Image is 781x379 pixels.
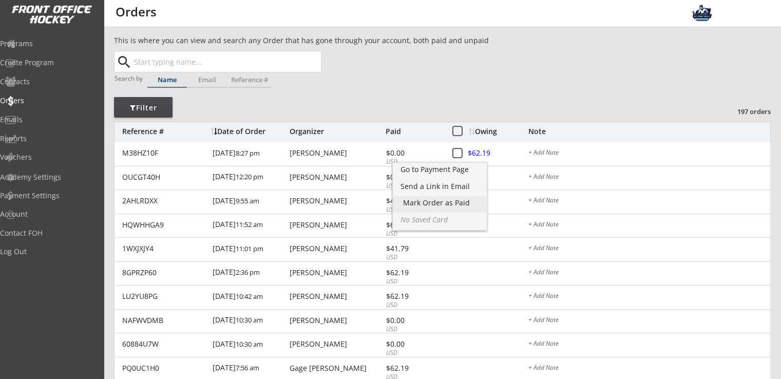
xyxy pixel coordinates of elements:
div: + Add Note [528,245,770,253]
div: USD [386,182,441,191]
div: $62.19 [386,269,441,276]
div: + Add Note [528,293,770,301]
div: USD [386,253,441,262]
font: 11:52 am [236,220,263,229]
div: Owing [469,128,528,135]
div: [PERSON_NAME] [290,197,383,204]
a: Go to Payment Page [393,163,487,178]
div: Go to Payment Page [401,166,479,173]
div: + Add Note [528,197,770,205]
div: This is where you can view and search any Order that has gone through your account, both paid and... [114,35,547,46]
div: USD [386,349,441,357]
div: Open popup for option to send email asking for remaining amount [393,180,487,195]
div: Mark Order as Paid [403,199,477,206]
div: Reference # [122,128,206,135]
div: [DATE] [213,190,287,213]
div: [PERSON_NAME] [290,149,383,157]
font: 2:36 pm [236,268,260,277]
div: USD [386,230,441,238]
font: 10:30 am [236,315,263,325]
div: Email [187,77,227,83]
div: $62.19 [386,293,441,300]
div: + Add Note [528,317,770,325]
button: search [116,54,132,70]
font: 10:30 am [236,339,263,349]
div: [PERSON_NAME] [290,174,383,181]
div: $62.19 [386,221,441,229]
div: $41.79 [386,197,441,204]
div: + Add Note [528,269,770,277]
div: NAFWVDMB [122,317,206,324]
div: $0.00 [386,317,441,324]
div: $0.00 [386,340,441,348]
div: M38HZ10F [122,149,206,157]
div: 197 orders [717,107,771,116]
div: Gage [PERSON_NAME] [290,365,383,372]
div: USD [386,158,441,166]
div: OUCGT40H [122,174,206,181]
div: LU2YU8PG [122,293,206,300]
div: 1WXJXJY4 [122,245,206,252]
div: $62.19 [468,149,527,157]
div: [DATE] [213,262,287,285]
div: [DATE] [213,310,287,333]
div: [PERSON_NAME] [290,340,383,348]
div: $0.00 [386,149,441,157]
font: 10:42 am [236,292,263,301]
div: Send a Link in Email [401,183,479,190]
input: Start typing name... [132,51,321,72]
div: [DATE] [213,214,287,237]
div: 2AHLRDXX [122,197,206,204]
div: + Add Note [528,340,770,349]
div: USD [386,301,441,310]
div: Search by [115,75,144,82]
div: No Saved Card [401,216,479,223]
div: 8GPRZP60 [122,269,206,276]
div: [PERSON_NAME] [290,317,383,324]
div: $41.79 [386,245,441,252]
div: If they have paid you through cash, check, online transfer, etc. [393,196,487,212]
div: PQ0UC1H0 [122,365,206,372]
div: + Add Note [528,365,770,373]
div: [DATE] [213,333,287,356]
font: 9:55 am [236,196,259,205]
font: 8:27 pm [236,148,260,158]
div: Reference # [227,77,271,83]
div: [PERSON_NAME] [290,293,383,300]
div: HQWHHGA9 [122,221,206,229]
div: + Add Note [528,221,770,230]
font: 11:01 pm [236,244,263,253]
div: Name [147,77,187,83]
div: Filter [114,103,173,113]
div: [PERSON_NAME] [290,269,383,276]
div: USD [386,205,441,214]
div: Paid [386,128,441,135]
font: 12:20 pm [236,172,263,181]
div: Note [528,128,770,135]
div: [DATE] [213,238,287,261]
div: $0.00 [386,174,441,181]
div: [PERSON_NAME] [290,245,383,252]
div: USD [386,325,441,334]
div: + Add Note [528,174,770,182]
div: Organizer [290,128,383,135]
div: USD [386,277,441,286]
font: 7:56 am [236,363,259,372]
div: + Add Note [528,149,770,158]
div: Date of Order [211,128,287,135]
div: [DATE] [213,166,287,189]
div: $62.19 [386,365,441,372]
div: 60884U7W [122,340,206,348]
div: [DATE] [213,286,287,309]
div: [PERSON_NAME] [290,221,383,229]
div: [DATE] [213,142,287,165]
